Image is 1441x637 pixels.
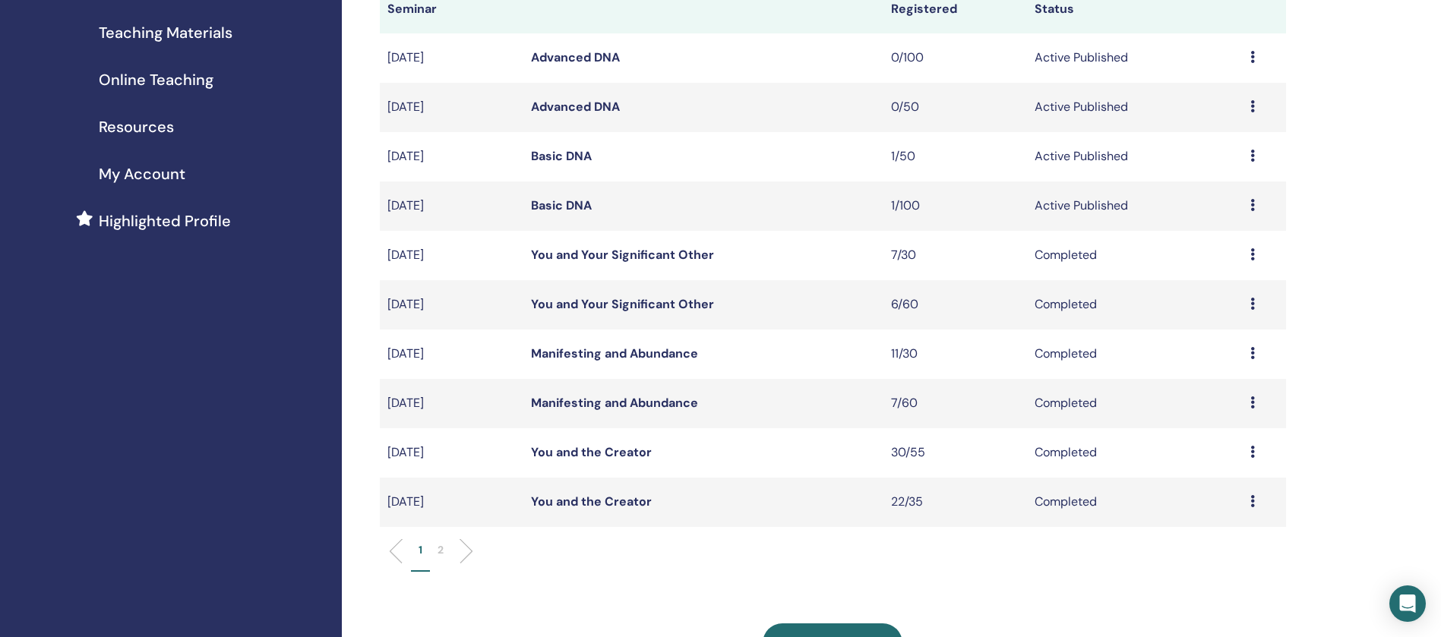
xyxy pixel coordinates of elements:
a: Basic DNA [531,197,592,213]
td: [DATE] [380,231,523,280]
td: 1/100 [883,181,1027,231]
td: Completed [1027,478,1243,527]
td: Active Published [1027,132,1243,181]
td: Completed [1027,280,1243,330]
td: Completed [1027,330,1243,379]
span: My Account [99,162,185,185]
a: You and the Creator [531,444,652,460]
a: You and Your Significant Other [531,296,714,312]
td: 6/60 [883,280,1027,330]
a: Manifesting and Abundance [531,395,698,411]
td: Completed [1027,231,1243,280]
td: 11/30 [883,330,1027,379]
td: [DATE] [380,330,523,379]
td: [DATE] [380,181,523,231]
a: Basic DNA [531,148,592,164]
a: Advanced DNA [531,49,620,65]
td: [DATE] [380,280,523,330]
p: 2 [438,542,444,558]
td: Completed [1027,379,1243,428]
td: [DATE] [380,83,523,132]
td: 22/35 [883,478,1027,527]
a: Advanced DNA [531,99,620,115]
div: Open Intercom Messenger [1389,585,1426,622]
td: [DATE] [380,33,523,83]
a: Manifesting and Abundance [531,345,698,361]
td: 0/50 [883,83,1027,132]
span: Resources [99,115,174,138]
td: 7/30 [883,231,1027,280]
td: Active Published [1027,83,1243,132]
a: You and Your Significant Other [531,247,714,263]
td: Active Published [1027,181,1243,231]
td: Completed [1027,428,1243,478]
td: [DATE] [380,478,523,527]
span: Highlighted Profile [99,210,231,232]
span: Online Teaching [99,68,213,91]
p: 1 [419,542,422,558]
span: Teaching Materials [99,21,232,44]
td: [DATE] [380,428,523,478]
td: Active Published [1027,33,1243,83]
td: 0/100 [883,33,1027,83]
td: 7/60 [883,379,1027,428]
a: You and the Creator [531,494,652,509]
td: [DATE] [380,379,523,428]
td: 30/55 [883,428,1027,478]
td: 1/50 [883,132,1027,181]
td: [DATE] [380,132,523,181]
